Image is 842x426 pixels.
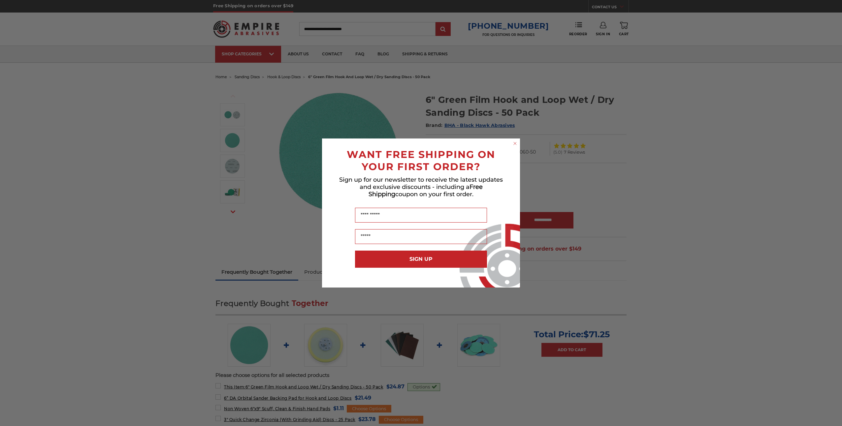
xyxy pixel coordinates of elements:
[339,176,503,198] span: Sign up for our newsletter to receive the latest updates and exclusive discounts - including a co...
[347,148,495,173] span: WANT FREE SHIPPING ON YOUR FIRST ORDER?
[369,183,483,198] span: Free Shipping
[355,251,487,268] button: SIGN UP
[512,140,518,147] button: Close dialog
[355,229,487,244] input: Email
